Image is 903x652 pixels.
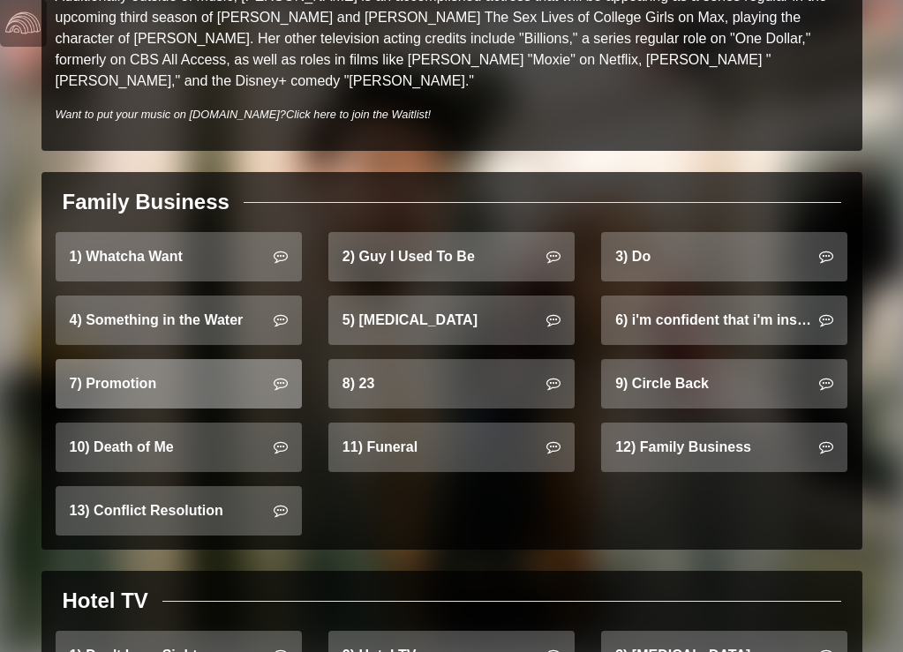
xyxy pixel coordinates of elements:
a: 8) 23 [328,359,575,408]
a: 9) Circle Back [601,359,847,408]
a: 2) Guy I Used To Be [328,232,575,281]
a: 13) Conflict Resolution [56,486,302,536]
div: Family Business [63,186,230,218]
a: 12) Family Business [601,423,847,472]
i: Want to put your music on [DOMAIN_NAME]? [56,108,432,121]
a: 4) Something in the Water [56,296,302,345]
a: 11) Funeral [328,423,575,472]
a: 6) i'm confident that i'm insecure [601,296,847,345]
a: 3) Do [601,232,847,281]
img: logo-white-4c48a5e4bebecaebe01ca5a9d34031cfd3d4ef9ae749242e8c4bf12ef99f53e8.png [5,5,41,41]
a: Click here to join the Waitlist! [286,108,431,121]
div: Hotel TV [63,585,148,617]
a: 5) [MEDICAL_DATA] [328,296,575,345]
a: 10) Death of Me [56,423,302,472]
a: 1) Whatcha Want [56,232,302,281]
a: 7) Promotion [56,359,302,408]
